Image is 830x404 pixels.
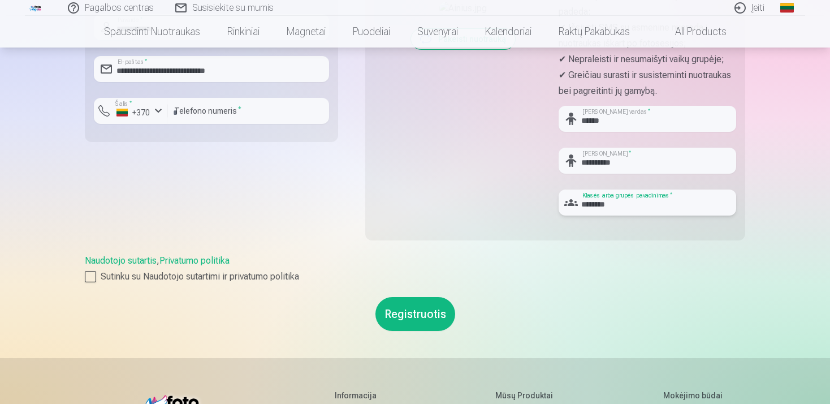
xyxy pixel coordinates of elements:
a: Magnetai [273,16,339,48]
div: +370 [116,107,150,118]
label: Sutinku su Naudotojo sutartimi ir privatumo politika [85,270,745,283]
p: ✔ Greičiau surasti ir susisteminti nuotraukas bei pagreitinti jų gamybą. [559,67,736,99]
img: /fa2 [29,5,42,11]
p: ✔ Nepraleisti ir nesumaišyti vaikų grupėje; [559,51,736,67]
a: Kalendoriai [472,16,545,48]
a: Puodeliai [339,16,404,48]
h5: Mūsų produktai [495,390,577,401]
a: Raktų pakabukas [545,16,643,48]
button: Šalis*+370 [94,98,167,124]
a: Suvenyrai [404,16,472,48]
button: Registruotis [375,297,455,331]
a: Privatumo politika [159,255,230,266]
div: , [85,254,745,283]
label: Šalis [112,100,135,108]
h5: Mokėjimo būdai [663,390,723,401]
a: Spausdinti nuotraukas [90,16,214,48]
a: All products [643,16,740,48]
a: Rinkiniai [214,16,273,48]
h5: Informacija [335,390,410,401]
a: Naudotojo sutartis [85,255,157,266]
